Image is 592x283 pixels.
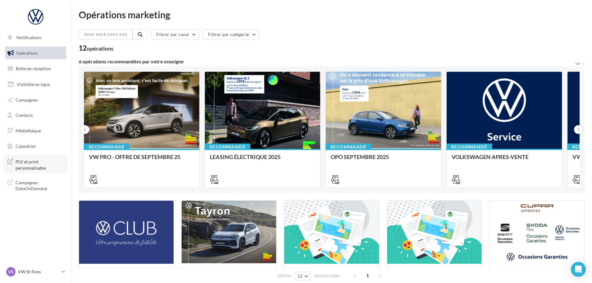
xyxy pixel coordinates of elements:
[4,109,68,122] a: Contacts
[84,144,130,150] div: Recommandé
[298,274,303,279] span: 12
[151,29,199,40] button: Filtrer par canal
[8,269,14,275] span: VS
[79,45,113,52] div: 12
[87,46,113,51] div: opérations
[4,140,68,153] a: Calendrier
[205,144,250,150] div: Recommandé
[15,128,41,133] span: Médiathèque
[4,155,68,173] a: PLV et print personnalisable
[79,10,585,19] div: Opérations marketing
[325,144,371,150] div: Recommandé
[4,62,68,75] a: Boîte de réception
[314,273,340,279] span: résultats/page
[15,97,38,102] span: Campagnes
[277,273,291,279] span: Afficher
[331,154,436,166] div: OPO SEPTEMBRE 2025
[446,144,492,150] div: Recommandé
[571,262,586,277] div: Open Intercom Messenger
[15,178,64,192] span: Campagnes DataOnDemand
[4,78,68,91] a: Visibilité en ligne
[16,35,42,40] span: Notifications
[4,31,65,44] button: Notifications
[5,266,66,278] a: VS VW St-Fons
[295,272,311,281] button: 12
[4,124,68,137] a: Médiathèque
[452,154,557,166] div: VOLKSWAGEN APRES-VENTE
[210,154,315,166] div: LEASING ÉLECTRIQUE 2025
[16,50,38,56] span: Opérations
[15,157,64,171] span: PLV et print personnalisable
[203,29,259,40] button: Filtrer par catégorie
[4,94,68,107] a: Campagnes
[18,269,59,275] p: VW St-Fons
[15,144,36,149] span: Calendrier
[4,47,68,60] a: Opérations
[15,112,33,118] span: Contacts
[4,176,68,194] a: Campagnes DataOnDemand
[363,271,373,281] span: 1
[79,59,575,64] div: 6 opérations recommandées par votre enseigne
[89,154,194,166] div: VW PRO - OFFRE DE SEPTEMBRE 25
[16,66,51,71] span: Boîte de réception
[17,82,50,87] span: Visibilité en ligne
